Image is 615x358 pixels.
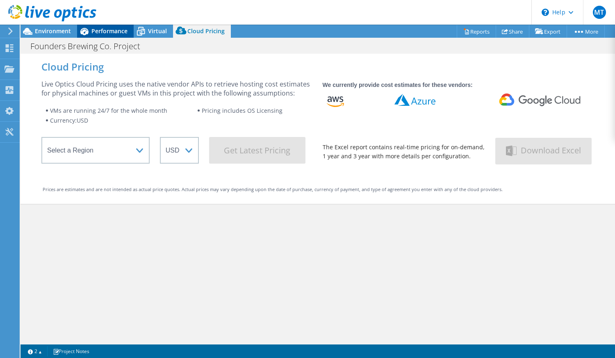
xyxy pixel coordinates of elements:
[567,25,605,38] a: More
[43,185,593,194] div: Prices are estimates and are not intended as actual price quotes. Actual prices may vary dependin...
[496,25,529,38] a: Share
[529,25,567,38] a: Export
[148,27,167,35] span: Virtual
[50,107,167,114] span: VMs are running 24/7 for the whole month
[50,116,88,124] span: Currency: USD
[593,6,606,19] span: MT
[41,62,594,71] div: Cloud Pricing
[27,42,153,51] h1: Founders Brewing Co. Project
[542,9,549,16] svg: \n
[91,27,128,35] span: Performance
[22,346,48,356] a: 2
[323,82,473,88] strong: We currently provide cost estimates for these vendors:
[457,25,496,38] a: Reports
[187,27,225,35] span: Cloud Pricing
[41,80,312,98] div: Live Optics Cloud Pricing uses the native vendor APIs to retrieve hosting cost estimates for phys...
[35,27,71,35] span: Environment
[47,346,95,356] a: Project Notes
[323,143,485,161] div: The Excel report contains real-time pricing for on-demand, 1 year and 3 year with more details pe...
[202,107,282,114] span: Pricing includes OS Licensing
